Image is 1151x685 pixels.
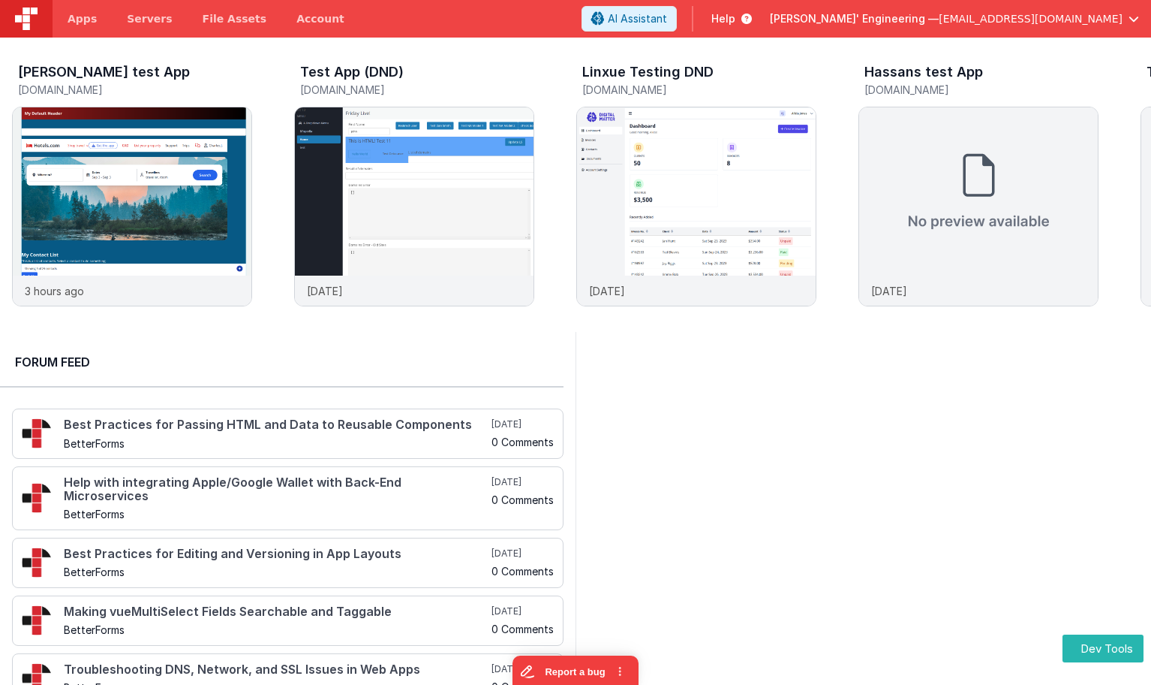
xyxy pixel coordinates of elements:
[491,436,554,448] h5: 0 Comments
[491,418,554,430] h5: [DATE]
[770,11,1139,26] button: [PERSON_NAME]' Engineering — [EMAIL_ADDRESS][DOMAIN_NAME]
[18,65,190,80] h3: [PERSON_NAME] test App
[64,605,488,619] h4: Making vueMultiSelect Fields Searchable and Taggable
[203,11,267,26] span: File Assets
[64,508,488,520] h5: BetterForms
[589,283,625,299] p: [DATE]
[864,84,1098,95] h5: [DOMAIN_NAME]
[18,84,252,95] h5: [DOMAIN_NAME]
[22,548,52,578] img: 295_2.png
[15,353,548,371] h2: Forum Feed
[22,418,52,448] img: 295_2.png
[491,476,554,488] h5: [DATE]
[491,605,554,617] h5: [DATE]
[64,566,488,578] h5: BetterForms
[64,476,488,502] h4: Help with integrating Apple/Google Wallet with Back-End Microservices
[64,663,488,677] h4: Troubleshooting DNS, Network, and SSL Issues in Web Apps
[64,418,488,432] h4: Best Practices for Passing HTML and Data to Reusable Components
[608,11,667,26] span: AI Assistant
[12,409,563,459] a: Best Practices for Passing HTML and Data to Reusable Components BetterForms [DATE] 0 Comments
[12,538,563,588] a: Best Practices for Editing and Versioning in App Layouts BetterForms [DATE] 0 Comments
[491,494,554,505] h5: 0 Comments
[1062,635,1143,662] button: Dev Tools
[864,65,983,80] h3: Hassans test App
[22,605,52,635] img: 295_2.png
[12,596,563,646] a: Making vueMultiSelect Fields Searchable and Taggable BetterForms [DATE] 0 Comments
[300,65,404,80] h3: Test App (DND)
[64,548,488,561] h4: Best Practices for Editing and Versioning in App Layouts
[491,623,554,635] h5: 0 Comments
[582,65,714,80] h3: Linxue Testing DND
[582,84,816,95] h5: [DOMAIN_NAME]
[127,11,172,26] span: Servers
[22,483,52,513] img: 295_2.png
[64,438,488,449] h5: BetterForms
[64,624,488,635] h5: BetterForms
[68,11,97,26] span: Apps
[582,6,677,32] button: AI Assistant
[770,11,939,26] span: [PERSON_NAME]' Engineering —
[307,283,343,299] p: [DATE]
[491,566,554,577] h5: 0 Comments
[12,466,563,530] a: Help with integrating Apple/Google Wallet with Back-End Microservices BetterForms [DATE] 0 Comments
[491,663,554,675] h5: [DATE]
[300,84,534,95] h5: [DOMAIN_NAME]
[871,283,907,299] p: [DATE]
[491,548,554,560] h5: [DATE]
[939,11,1122,26] span: [EMAIL_ADDRESS][DOMAIN_NAME]
[711,11,735,26] span: Help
